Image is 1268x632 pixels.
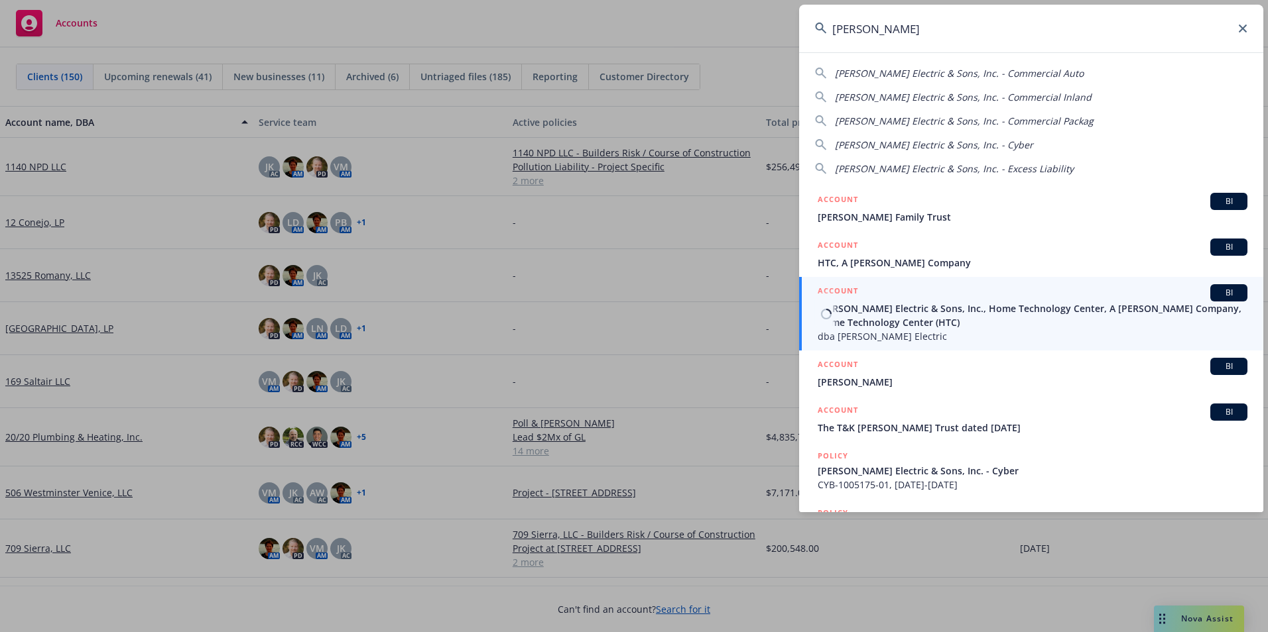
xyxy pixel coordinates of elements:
h5: ACCOUNT [818,403,858,419]
span: [PERSON_NAME] Electric & Sons, Inc. - Excess Liability [835,162,1074,175]
span: [PERSON_NAME] Electric & Sons, Inc., Home Technology Center, A [PERSON_NAME] Company, Home Techno... [818,301,1247,329]
span: [PERSON_NAME] Electric & Sons, Inc. - Commercial Inland [835,91,1092,103]
a: ACCOUNTBIThe T&K [PERSON_NAME] Trust dated [DATE] [799,396,1263,442]
a: ACCOUNTBI[PERSON_NAME] Electric & Sons, Inc., Home Technology Center, A [PERSON_NAME] Company, Ho... [799,277,1263,350]
span: [PERSON_NAME] Electric & Sons, Inc. - Commercial Auto [835,67,1084,79]
h5: POLICY [818,506,848,519]
span: BI [1216,406,1242,418]
span: dba [PERSON_NAME] Electric [818,329,1247,343]
span: BI [1216,360,1242,372]
span: [PERSON_NAME] Electric & Sons, Inc. - Cyber [835,138,1033,151]
a: ACCOUNTBI[PERSON_NAME] Family Trust [799,185,1263,231]
span: BI [1216,241,1242,253]
span: HTC, A [PERSON_NAME] Company [818,256,1247,270]
h5: ACCOUNT [818,238,858,254]
span: [PERSON_NAME] Electric & Sons, Inc. - Commercial Packag [835,115,1094,127]
h5: ACCOUNT [818,358,858,374]
span: BI [1216,195,1242,207]
span: The T&K [PERSON_NAME] Trust dated [DATE] [818,421,1247,435]
span: [PERSON_NAME] [818,375,1247,389]
a: ACCOUNTBI[PERSON_NAME] [799,350,1263,396]
h5: ACCOUNT [818,284,858,300]
a: ACCOUNTBIHTC, A [PERSON_NAME] Company [799,231,1263,277]
span: [PERSON_NAME] Family Trust [818,210,1247,224]
span: BI [1216,287,1242,299]
span: CYB-1005175-01, [DATE]-[DATE] [818,478,1247,492]
input: Search... [799,5,1263,52]
span: [PERSON_NAME] Electric & Sons, Inc. - Cyber [818,464,1247,478]
a: POLICY [799,499,1263,570]
h5: POLICY [818,449,848,462]
h5: ACCOUNT [818,193,858,209]
a: POLICY[PERSON_NAME] Electric & Sons, Inc. - CyberCYB-1005175-01, [DATE]-[DATE] [799,442,1263,499]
